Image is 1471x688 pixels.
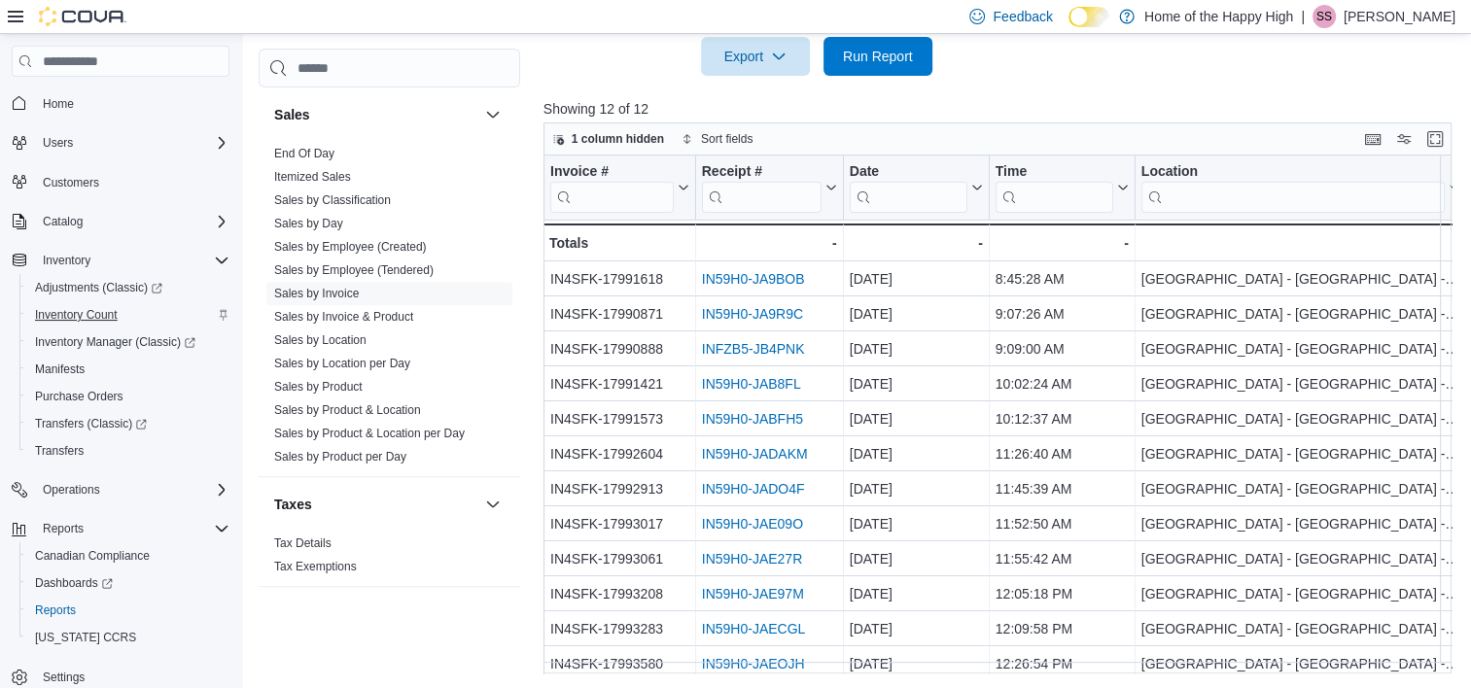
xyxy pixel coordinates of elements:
span: Purchase Orders [27,385,229,408]
a: IN59H0-JAECGL [702,622,806,637]
button: Reports [19,597,237,624]
span: Sales by Location per Day [274,356,410,371]
div: [DATE] [850,618,983,641]
div: [GEOGRAPHIC_DATA] - [GEOGRAPHIC_DATA] - [GEOGRAPHIC_DATA] [1141,443,1460,466]
a: Sales by Product & Location [274,403,421,417]
div: [GEOGRAPHIC_DATA] - [GEOGRAPHIC_DATA] - [GEOGRAPHIC_DATA] [1141,548,1460,571]
div: 11:52:50 AM [996,513,1129,536]
button: Purchase Orders [19,383,237,410]
a: IN59H0-JAE97M [702,587,804,602]
button: Receipt # [702,163,837,213]
div: [GEOGRAPHIC_DATA] - [GEOGRAPHIC_DATA] - [GEOGRAPHIC_DATA] [1141,338,1460,361]
a: IN59H0-JAE27R [702,552,803,568]
div: [DATE] [850,443,983,466]
div: Totals [549,231,689,255]
div: IN4SFK-17992913 [550,478,689,501]
span: Settings [43,670,85,685]
a: Customers [35,171,107,194]
div: 9:07:26 AM [996,303,1129,327]
button: [US_STATE] CCRS [19,624,237,651]
a: Dashboards [27,571,121,595]
span: Feedback [993,7,1052,26]
p: | [1301,5,1305,28]
div: [GEOGRAPHIC_DATA] - [GEOGRAPHIC_DATA] - [GEOGRAPHIC_DATA] [1141,373,1460,396]
a: Sales by Location per Day [274,357,410,370]
span: Catalog [35,210,229,233]
input: Dark Mode [1068,7,1109,27]
span: Reports [35,602,76,618]
span: Sales by Product per Day [274,449,406,464]
div: IN4SFK-17993017 [550,513,689,536]
a: Sales by Day [274,217,343,230]
div: IN4SFK-17993061 [550,548,689,571]
a: Transfers (Classic) [27,412,155,435]
button: Date [850,163,983,213]
button: Display options [1392,127,1416,151]
div: [GEOGRAPHIC_DATA] - [GEOGRAPHIC_DATA] - [GEOGRAPHIC_DATA] [1141,408,1460,431]
button: Sales [274,105,477,124]
a: Tax Details [274,536,332,550]
span: Sales by Day [274,216,343,231]
a: [US_STATE] CCRS [27,626,144,649]
span: Dashboards [27,571,229,595]
span: Inventory Count [27,303,229,327]
span: Users [35,131,229,155]
button: Operations [35,478,108,501]
span: Adjustments (Classic) [27,276,229,299]
div: [DATE] [850,373,983,396]
span: Canadian Compliance [35,548,150,564]
h3: Sales [274,105,310,124]
button: Enter fullscreen [1423,127,1447,151]
span: Adjustments (Classic) [35,280,162,295]
span: End Of Day [274,146,334,161]
span: Tax Exemptions [274,559,357,574]
span: Washington CCRS [27,626,229,649]
a: IN59H0-JA9R9C [702,307,803,323]
a: Canadian Compliance [27,544,158,568]
a: Adjustments (Classic) [19,274,237,301]
span: Sales by Product & Location [274,402,421,418]
a: Itemized Sales [274,170,351,184]
span: Sales by Location [274,332,367,348]
span: Sort fields [701,131,753,147]
button: Invoice # [550,163,689,213]
span: Dashboards [35,575,113,591]
div: [GEOGRAPHIC_DATA] - [GEOGRAPHIC_DATA] - [GEOGRAPHIC_DATA] [1141,618,1460,641]
div: Receipt # [702,163,822,182]
div: Invoice # [550,163,674,213]
span: Operations [43,482,100,498]
div: IN4SFK-17993208 [550,583,689,606]
div: Sarah Sperling [1313,5,1336,28]
div: IN4SFK-17993283 [550,618,689,641]
div: Taxes [259,532,520,586]
button: Home [4,88,237,117]
a: Purchase Orders [27,385,131,408]
a: Transfers (Classic) [19,410,237,437]
span: Customers [35,170,229,194]
a: Sales by Product & Location per Day [274,427,465,440]
button: Keyboard shortcuts [1361,127,1384,151]
a: Manifests [27,358,92,381]
div: [GEOGRAPHIC_DATA] - [GEOGRAPHIC_DATA] - [GEOGRAPHIC_DATA] [1141,303,1460,327]
span: Tax Details [274,535,332,551]
div: [DATE] [850,338,983,361]
span: Users [43,135,73,151]
div: [DATE] [850,583,983,606]
span: Manifests [27,358,229,381]
button: Location [1141,163,1460,213]
button: Transfers [19,437,237,464]
a: Sales by Employee (Tendered) [274,263,434,277]
div: Receipt # URL [702,163,822,213]
a: Inventory Manager (Classic) [27,330,203,354]
div: Location [1141,163,1445,213]
div: 12:05:18 PM [996,583,1129,606]
div: [GEOGRAPHIC_DATA] - [GEOGRAPHIC_DATA] - [GEOGRAPHIC_DATA] [1141,478,1460,501]
div: [GEOGRAPHIC_DATA] - [GEOGRAPHIC_DATA] - [GEOGRAPHIC_DATA] [1141,268,1460,292]
a: Home [35,92,82,116]
div: Time [996,163,1113,213]
button: Customers [4,168,237,196]
a: Adjustments (Classic) [27,276,170,299]
span: Sales by Product [274,379,363,395]
div: IN4SFK-17991421 [550,373,689,396]
a: IN59H0-JAB8FL [702,377,801,393]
